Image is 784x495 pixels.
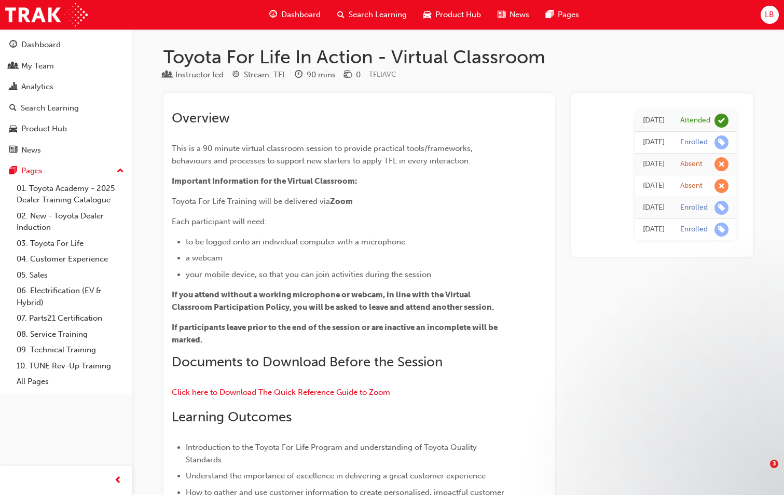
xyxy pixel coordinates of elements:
[714,114,728,128] span: learningRecordVerb_ATTEND-icon
[349,9,407,21] span: Search Learning
[269,8,277,21] span: guage-icon
[498,8,505,21] span: news-icon
[186,270,431,279] span: your mobile device, so that you can join activities during the session
[9,125,17,134] span: car-icon
[172,323,499,345] span: If participants leave prior to the end of the session or are inactive an incomplete will be marked.
[172,290,494,312] span: If you attend without a working microphone or webcam, in line with the Virtual Classroom Particip...
[714,157,728,171] span: learningRecordVerb_ABSENT-icon
[643,180,665,192] div: Wed Apr 23 2025 09:00:00 GMT+1000 (Australian Eastern Standard Time)
[12,181,128,208] a: 01. Toyota Academy - 2025 Dealer Training Catalogue
[714,223,728,237] span: learningRecordVerb_ENROLL-icon
[4,35,128,54] a: Dashboard
[12,326,128,342] a: 08. Service Training
[4,99,128,118] a: Search Learning
[21,102,79,114] div: Search Learning
[175,69,224,81] div: Instructor led
[9,40,17,50] span: guage-icon
[172,354,443,370] span: Documents to Download Before the Session
[12,342,128,358] a: 09. Technical Training
[680,116,710,126] div: Attended
[4,77,128,97] a: Analytics
[232,71,240,80] span: target-icon
[714,179,728,193] span: learningRecordVerb_ABSENT-icon
[261,4,329,25] a: guage-iconDashboard
[12,310,128,326] a: 07. Parts21 Certification
[9,82,17,92] span: chart-icon
[538,4,587,25] a: pages-iconPages
[344,68,361,81] div: Price
[330,197,353,206] span: Zoom
[21,81,53,93] div: Analytics
[643,136,665,148] div: Tue Apr 29 2025 11:54:22 GMT+1000 (Australian Eastern Standard Time)
[680,203,708,213] div: Enrolled
[714,201,728,215] span: learningRecordVerb_ENROLL-icon
[244,69,286,81] div: Stream: TFL
[186,471,486,480] span: Understand the importance of excellence in delivering a great customer experience
[680,137,708,147] div: Enrolled
[12,283,128,310] a: 06. Electrification (EV & Hybrid)
[761,6,779,24] button: LB
[489,4,538,25] a: news-iconNews
[558,9,579,21] span: Pages
[307,69,336,81] div: 90 mins
[680,225,708,235] div: Enrolled
[21,123,67,135] div: Product Hub
[172,197,330,206] span: Toyota For Life Training will be delivered via
[172,176,357,186] span: Important Information for the Virtual Classroom:
[172,409,292,425] span: Learning Outcomes
[172,388,390,397] a: Click here to Download The Quick Reference Guide to Zoom
[4,33,128,161] button: DashboardMy TeamAnalyticsSearch LearningProduct HubNews
[186,443,479,464] span: Introduction to the Toyota For Life Program and understanding of Toyota Quality Standards
[12,358,128,374] a: 10. TUNE Rev-Up Training
[643,115,665,127] div: Wed Apr 30 2025 09:00:00 GMT+1000 (Australian Eastern Standard Time)
[21,165,43,177] div: Pages
[295,71,302,80] span: clock-icon
[186,253,223,263] span: a webcam
[21,144,41,156] div: News
[9,62,17,71] span: people-icon
[9,104,17,113] span: search-icon
[344,71,352,80] span: money-icon
[765,9,774,21] span: LB
[232,68,286,81] div: Stream
[749,460,774,485] iframe: Intercom live chat
[12,236,128,252] a: 03. Toyota For Life
[4,161,128,181] button: Pages
[337,8,345,21] span: search-icon
[435,9,481,21] span: Product Hub
[21,39,61,51] div: Dashboard
[9,146,17,155] span: news-icon
[172,110,230,126] span: Overview
[680,159,703,169] div: Absent
[415,4,489,25] a: car-iconProduct Hub
[163,71,171,80] span: learningResourceType_INSTRUCTOR_LED-icon
[12,267,128,283] a: 05. Sales
[172,144,475,166] span: This is a 90 minute virtual classroom session to provide practical tools/frameworks, behaviours a...
[423,8,431,21] span: car-icon
[12,251,128,267] a: 04. Customer Experience
[329,4,415,25] a: search-iconSearch Learning
[680,181,703,191] div: Absent
[546,8,554,21] span: pages-icon
[643,202,665,214] div: Fri Feb 21 2025 10:25:07 GMT+1000 (Australian Eastern Standard Time)
[770,460,778,468] span: 3
[114,474,122,487] span: prev-icon
[4,57,128,76] a: My Team
[117,164,124,178] span: up-icon
[21,60,54,72] div: My Team
[281,9,321,21] span: Dashboard
[369,70,396,79] span: Learning resource code
[163,46,753,68] h1: Toyota For Life In Action - Virtual Classroom
[163,68,224,81] div: Type
[643,224,665,236] div: Fri Feb 21 2025 10:24:38 GMT+1000 (Australian Eastern Standard Time)
[9,167,17,176] span: pages-icon
[4,119,128,139] a: Product Hub
[356,69,361,81] div: 0
[186,237,405,246] span: to be logged onto an individual computer with a microphone
[5,3,88,26] img: Trak
[4,141,128,160] a: News
[295,68,336,81] div: Duration
[12,208,128,236] a: 02. New - Toyota Dealer Induction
